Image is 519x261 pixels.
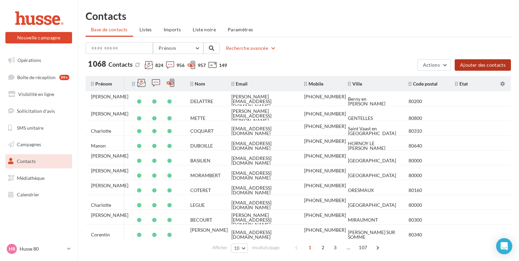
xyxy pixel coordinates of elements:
[348,81,362,87] span: Ville
[231,94,293,108] div: [PERSON_NAME][EMAIL_ADDRESS][DOMAIN_NAME]
[18,57,41,63] span: Opérations
[88,60,106,68] span: 1 068
[304,81,323,87] span: Mobile
[4,188,73,202] a: Calendrier
[228,27,253,32] span: Paramètres
[176,62,185,69] span: 956
[91,154,128,158] div: [PERSON_NAME]
[304,198,346,203] div: [PHONE_NUMBER]
[343,242,354,253] span: ...
[190,203,205,207] div: LEGUE
[91,168,128,173] div: [PERSON_NAME]
[4,70,73,85] a: Boîte de réception99+
[304,111,346,116] div: [PHONE_NUMBER]
[91,111,128,116] div: [PERSON_NAME]
[17,192,39,197] span: Calendrier
[231,141,293,151] div: [EMAIL_ADDRESS][DOMAIN_NAME]
[496,238,512,254] div: Open Intercom Messenger
[91,203,111,207] div: Charlotte
[417,59,451,71] button: Actions
[108,61,133,68] span: Contacts
[190,143,213,148] div: DUBOILLE
[455,59,511,71] button: Ajouter des contacts
[348,158,396,163] div: [GEOGRAPHIC_DATA]
[304,168,346,173] div: [PHONE_NUMBER]
[193,27,216,32] span: Liste noire
[348,188,374,193] div: ORESMAUX
[190,228,228,232] div: [PERSON_NAME]
[330,242,340,253] span: 3
[4,87,73,101] a: Visibilité en ligne
[304,124,346,129] div: [PHONE_NUMBER]
[159,45,176,51] span: Prénom
[91,232,110,237] div: Corentin
[139,27,152,32] span: Listes
[304,154,346,158] div: [PHONE_NUMBER]
[4,137,73,152] a: Campagnes
[190,116,205,121] div: METTE
[348,203,396,207] div: [GEOGRAPHIC_DATA]
[4,104,73,118] a: Sollicitation d'avis
[5,242,72,255] a: H8 Husse 80
[59,75,69,80] div: 99+
[153,42,203,54] button: Prénom
[91,129,111,133] div: Charlotte
[17,74,56,80] span: Boîte de réception
[409,158,422,163] div: 80000
[409,232,422,237] div: 80340
[409,129,422,133] div: 80310
[17,108,55,114] span: Sollicitation d'avis
[17,158,36,164] span: Contacts
[91,94,128,99] div: [PERSON_NAME]
[348,141,398,151] div: HORNOY LE [PERSON_NAME]
[409,99,422,104] div: 80200
[20,246,64,252] p: Husse 80
[91,81,112,87] span: Prénom
[17,175,44,181] span: Médiathèque
[219,62,227,69] span: 149
[5,32,72,43] button: Nouvelle campagne
[4,154,73,168] a: Contacts
[17,125,43,130] span: SMS unitaire
[409,188,422,193] div: 80160
[455,81,468,87] span: Etat
[231,186,293,195] div: [EMAIL_ADDRESS][DOMAIN_NAME]
[304,213,346,218] div: [PHONE_NUMBER]
[348,230,398,239] div: [PERSON_NAME] SUR SOMME
[423,62,440,68] span: Actions
[231,200,293,210] div: [EMAIL_ADDRESS][DOMAIN_NAME]
[190,218,212,222] div: BECOURT
[164,27,181,32] span: Imports
[409,173,422,178] div: 80000
[348,97,398,106] div: Berny en [PERSON_NAME]
[91,213,128,218] div: [PERSON_NAME]
[4,171,73,185] a: Médiathèque
[4,121,73,135] a: SMS unitaire
[231,243,248,253] button: 10
[18,91,54,97] span: Visibilité en ligne
[17,141,41,147] span: Campagnes
[231,171,293,180] div: [EMAIL_ADDRESS][DOMAIN_NAME]
[190,158,210,163] div: BASILIEN
[348,126,398,136] div: Saint Vaast en [GEOGRAPHIC_DATA]
[304,139,346,143] div: [PHONE_NUMBER]
[304,94,346,99] div: [PHONE_NUMBER]
[91,143,106,148] div: Manon
[190,173,221,178] div: MORAMBERT
[9,246,15,252] span: H8
[356,242,370,253] span: 107
[91,183,128,188] div: [PERSON_NAME]
[155,62,163,69] span: 824
[231,109,293,128] div: [PERSON_NAME][EMAIL_ADDRESS][PERSON_NAME][DOMAIN_NAME]
[318,242,328,253] span: 2
[409,81,437,87] span: Code postal
[223,44,279,52] button: Recherche avancée
[231,230,293,239] div: [EMAIL_ADDRESS][DOMAIN_NAME]
[190,129,214,133] div: COQUART
[190,188,211,193] div: COTERET
[252,244,280,251] span: résultats/page
[409,203,422,207] div: 80000
[231,213,293,227] div: [PERSON_NAME][EMAIL_ADDRESS][DOMAIN_NAME]
[190,81,205,87] span: Nom
[86,11,511,21] h1: Contacts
